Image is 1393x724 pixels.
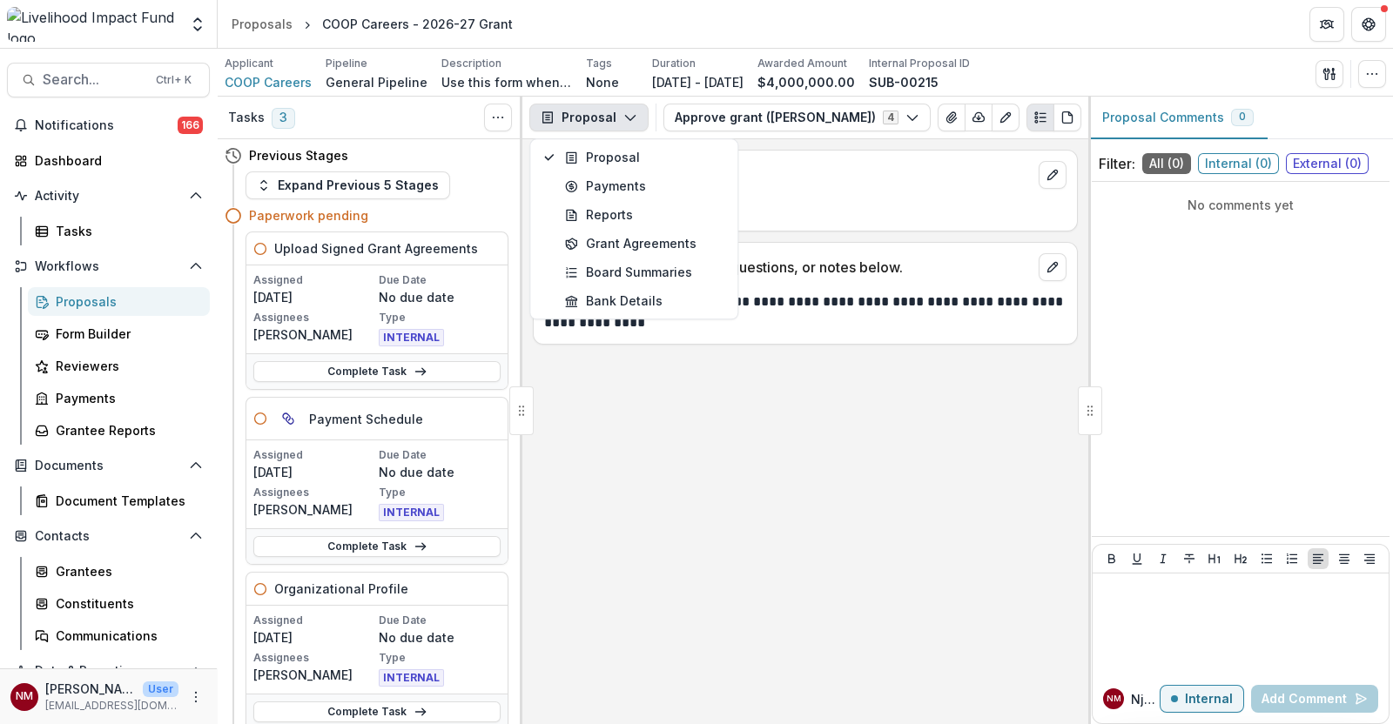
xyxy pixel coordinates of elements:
button: Search... [7,63,210,97]
a: Form Builder [28,319,210,348]
div: Payments [565,177,724,195]
p: Type [379,485,501,500]
button: Partners [1309,7,1344,42]
a: COOP Careers [225,73,312,91]
button: Align Center [1334,548,1355,569]
a: Document Templates [28,486,210,515]
span: Data & Reporting [35,664,182,679]
span: Workflows [35,259,182,274]
p: Do you approve this grant? [544,164,1032,185]
span: 166 [178,117,203,134]
p: Internal Proposal ID [869,56,970,71]
p: No comments yet [1099,196,1383,214]
p: Please share any feedback, questions, or notes below. [544,257,1032,278]
a: Dashboard [7,146,210,175]
div: Grantee Reports [56,421,196,439]
button: Internal [1160,685,1244,713]
span: All ( 0 ) [1142,153,1191,174]
span: External ( 0 ) [1286,153,1369,174]
p: Internal [1185,692,1233,707]
p: SUB-00215 [869,73,939,91]
button: Add Comment [1251,685,1378,713]
span: INTERNAL [379,504,444,521]
h4: Paperwork pending [249,206,368,225]
button: Approve grant ([PERSON_NAME])4 [663,104,931,131]
p: Njeri M [1131,690,1160,708]
button: Proposal Comments [1088,97,1268,139]
p: $4,000,000.00 [757,73,855,91]
nav: breadcrumb [225,11,520,37]
button: Open entity switcher [185,7,210,42]
p: No due date [379,288,501,306]
a: Proposals [225,11,299,37]
div: Grant Agreements [565,234,724,252]
button: Open Workflows [7,252,210,280]
p: Duration [652,56,696,71]
p: Due Date [379,272,501,288]
div: Dashboard [35,151,196,170]
div: Document Templates [56,492,196,510]
div: Tasks [56,222,196,240]
button: Italicize [1153,548,1174,569]
h3: Tasks [228,111,265,125]
a: Reviewers [28,352,210,380]
p: No due date [379,628,501,647]
span: 3 [272,108,295,129]
div: Ctrl + K [152,70,195,90]
div: Form Builder [56,325,196,343]
p: [DATE] [253,463,375,481]
div: Communications [56,627,196,645]
p: None [586,73,619,91]
p: [DATE] [253,288,375,306]
button: Open Documents [7,452,210,479]
p: No due date [379,463,501,481]
p: Assignees [253,485,375,500]
div: COOP Careers - 2026-27 Grant [322,15,513,33]
span: Contacts [35,529,182,544]
p: Tags [586,56,612,71]
span: INTERNAL [379,329,444,346]
p: Type [379,650,501,666]
button: Align Right [1359,548,1380,569]
span: 0 [1239,111,1246,123]
p: Use this form when you need to skip straight to the Funding Decision stage in the General Pipelin... [441,73,572,91]
span: INTERNAL [379,669,444,687]
p: Description [441,56,501,71]
p: Assigned [253,613,375,628]
h5: Payment Schedule [309,410,423,428]
p: Approved [544,199,1067,220]
button: More [185,687,206,707]
p: [PERSON_NAME] [253,325,375,344]
p: Applicant [225,56,273,71]
p: Assigned [253,272,375,288]
a: Complete Task [253,361,501,382]
p: General Pipeline [326,73,427,91]
button: Open Activity [7,182,210,210]
span: Internal ( 0 ) [1198,153,1279,174]
button: Heading 1 [1204,548,1225,569]
a: Constituents [28,589,210,618]
button: View dependent tasks [274,405,302,432]
span: Documents [35,459,182,473]
button: Ordered List [1282,548,1302,569]
p: Due Date [379,613,501,628]
a: Payments [28,384,210,412]
p: Assignees [253,310,375,325]
p: [DATE] [253,628,375,647]
button: Expand Previous 5 Stages [246,171,450,199]
p: Assignees [253,650,375,666]
button: Notifications166 [7,111,210,139]
button: Heading 2 [1230,548,1251,569]
div: Njeri Muthuri [1107,694,1121,703]
button: Underline [1127,548,1147,569]
a: Grantees [28,557,210,586]
p: Assigned [253,447,375,463]
a: Complete Task [253,701,501,722]
a: Tasks [28,217,210,245]
button: Proposal [529,104,649,131]
p: [DATE] - [DATE] [652,73,744,91]
div: Board Summaries [565,263,724,281]
button: edit [1039,253,1067,281]
button: PDF view [1053,104,1081,131]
